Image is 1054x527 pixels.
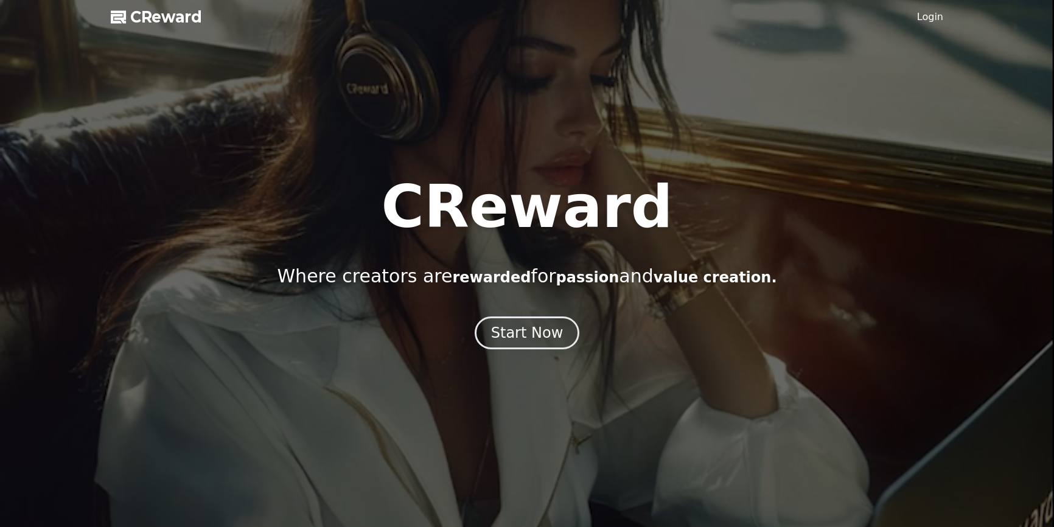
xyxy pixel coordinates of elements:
[475,329,580,340] a: Start Now
[381,178,672,236] h1: CReward
[277,265,777,287] p: Where creators are for and
[491,323,564,343] div: Start Now
[654,269,777,286] span: value creation.
[917,10,943,24] a: Login
[475,316,580,349] button: Start Now
[556,269,619,286] span: passion
[130,7,202,27] span: CReward
[452,269,531,286] span: rewarded
[111,7,202,27] a: CReward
